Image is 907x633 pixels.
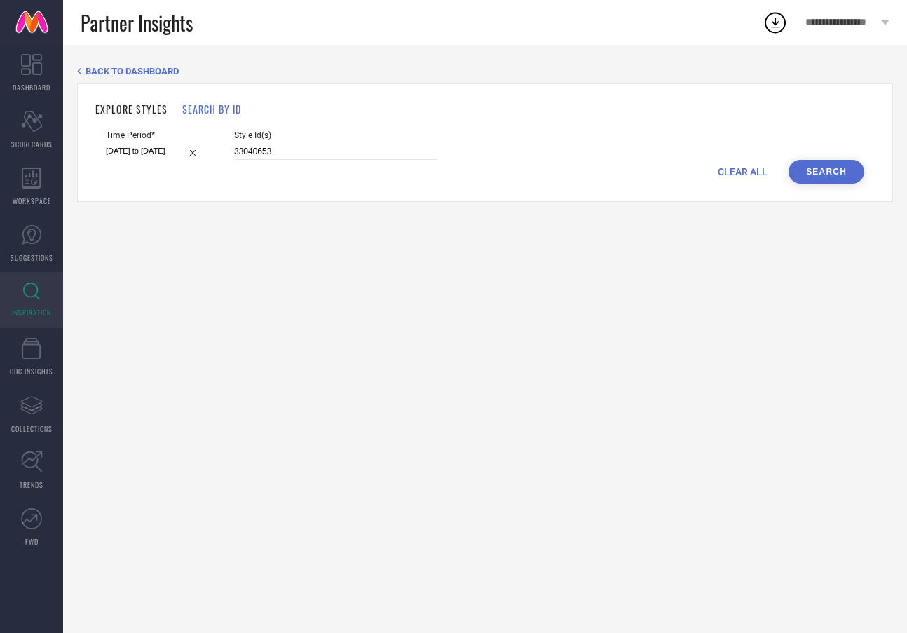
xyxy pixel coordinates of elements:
[25,536,39,547] span: FWD
[789,160,864,184] button: Search
[12,307,51,318] span: INSPIRATION
[234,130,437,140] span: Style Id(s)
[86,66,179,76] span: BACK TO DASHBOARD
[10,366,53,376] span: CDC INSIGHTS
[106,144,203,158] input: Select time period
[718,166,768,177] span: CLEAR ALL
[11,252,53,263] span: SUGGESTIONS
[234,144,437,160] input: Enter comma separated style ids e.g. 12345, 67890
[20,479,43,490] span: TRENDS
[106,130,203,140] span: Time Period*
[77,66,893,76] div: Back TO Dashboard
[11,423,53,434] span: COLLECTIONS
[763,10,788,35] div: Open download list
[13,196,51,206] span: WORKSPACE
[95,102,168,116] h1: EXPLORE STYLES
[13,82,50,93] span: DASHBOARD
[11,139,53,149] span: SCORECARDS
[81,8,193,37] span: Partner Insights
[182,102,241,116] h1: SEARCH BY ID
